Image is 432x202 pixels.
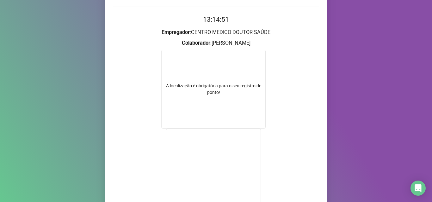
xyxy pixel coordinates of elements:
[162,83,265,96] div: A localização é obrigatória para o seu registro de ponto!
[182,40,210,46] strong: Colaborador
[203,16,229,23] time: 13:14:51
[162,29,190,35] strong: Empregador
[113,39,319,47] h3: : [PERSON_NAME]
[410,181,426,196] div: Open Intercom Messenger
[113,28,319,37] h3: : CENTRO MEDICO DOUTOR SAÚDE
